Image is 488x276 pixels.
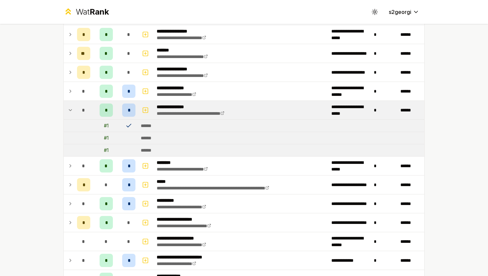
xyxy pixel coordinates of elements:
[76,7,109,17] div: Wat
[63,7,109,17] a: WatRank
[90,7,109,17] span: Rank
[389,8,411,16] span: s2georgi
[104,147,109,154] div: # 1
[104,122,109,129] div: # 1
[104,135,109,141] div: # 1
[383,6,425,18] button: s2georgi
